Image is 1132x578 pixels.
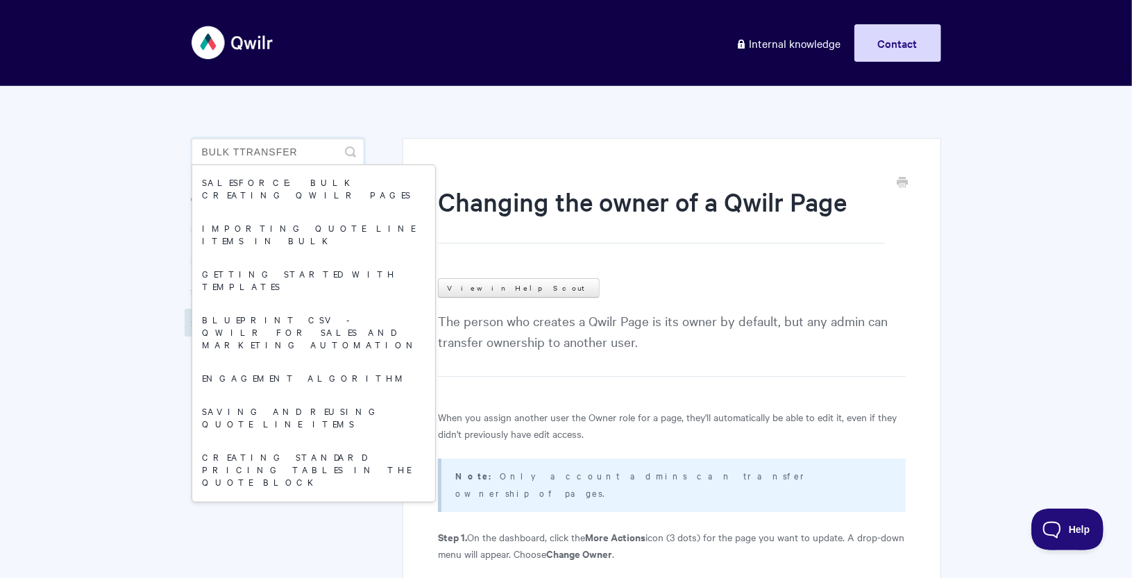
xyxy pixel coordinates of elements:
[192,361,435,394] a: Engagement Algorithm
[192,303,435,361] a: Blueprint CSV - Qwilr for sales and marketing automation
[854,24,941,62] a: Contact
[1031,509,1104,550] iframe: Toggle Customer Support
[192,211,435,257] a: Importing quote line items in bulk
[438,409,905,442] p: When you assign another user the Owner role for a page, they'll automatically be able to edit it,...
[192,257,435,303] a: Getting started with Templates
[192,17,274,69] img: Qwilr Help Center
[438,278,600,298] a: View in Help Scout
[438,529,467,544] strong: Step 1.
[455,469,500,482] strong: Note:
[455,467,888,501] p: Only account admins can transfer ownership of pages.
[726,24,852,62] a: Internal knowledge
[192,440,435,498] a: Creating standard pricing tables in the Quote Block
[192,498,435,532] a: Automations: Pipedrive
[438,529,905,562] p: On the dashboard, click the icon (3 dots) for the page you want to update. A drop-down menu will ...
[185,309,312,337] a: Sharing Your Pages
[438,184,884,244] h1: Changing the owner of a Qwilr Page
[585,529,645,544] strong: More Actions
[546,546,612,561] strong: Change Owner
[192,394,435,440] a: Saving and reusing quote line items
[192,165,435,211] a: Salesforce: Bulk Creating Qwilr Pages
[897,176,909,191] a: Print this Article
[192,138,364,166] input: Search
[438,310,905,377] p: The person who creates a Qwilr Page is its owner by default, but any admin can transfer ownership...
